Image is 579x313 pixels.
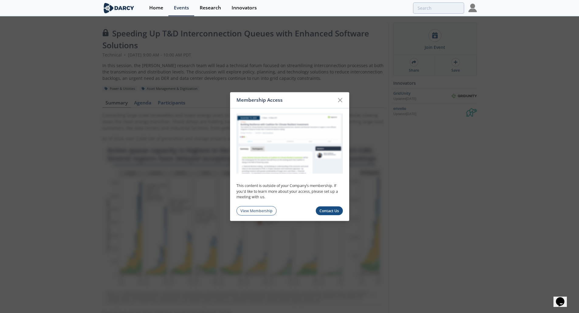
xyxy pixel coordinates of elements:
iframe: chat widget [553,289,573,307]
img: logo-wide.svg [102,3,136,13]
input: Advanced Search [413,2,464,14]
img: Membership [236,114,343,174]
p: This content is outside of your Company’s membership. If you'd like to learn more about your acce... [236,183,343,200]
div: Research [200,5,221,10]
div: Innovators [232,5,257,10]
a: Contact Us [316,206,343,215]
img: Profile [468,4,477,12]
a: View Membership [236,206,277,216]
div: Membership Access [236,94,335,106]
div: Events [174,5,189,10]
div: Home [149,5,163,10]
